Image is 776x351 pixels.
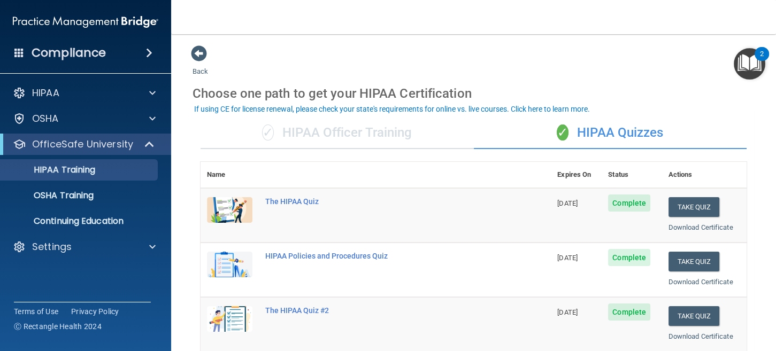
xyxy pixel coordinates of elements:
[14,306,58,317] a: Terms of Use
[474,117,747,149] div: HIPAA Quizzes
[32,240,72,253] p: Settings
[7,216,153,227] p: Continuing Education
[194,105,590,113] div: If using CE for license renewal, please check your state's requirements for online vs. live cours...
[669,306,720,326] button: Take Quiz
[32,87,59,99] p: HIPAA
[32,138,133,151] p: OfficeSafe University
[669,278,733,286] a: Download Certificate
[557,199,578,207] span: [DATE]
[32,45,106,60] h4: Compliance
[265,252,497,260] div: HIPAA Policies and Procedures Quiz
[201,117,474,149] div: HIPAA Officer Training
[669,332,733,340] a: Download Certificate
[201,162,259,188] th: Name
[13,11,158,33] img: PMB logo
[662,162,747,188] th: Actions
[7,190,94,201] p: OSHA Training
[193,104,591,114] button: If using CE for license renewal, please check your state's requirements for online vs. live cours...
[760,54,764,68] div: 2
[7,165,95,175] p: HIPAA Training
[551,162,602,188] th: Expires On
[608,249,650,266] span: Complete
[669,252,720,271] button: Take Quiz
[265,306,497,315] div: The HIPAA Quiz #2
[13,112,156,125] a: OSHA
[193,78,755,109] div: Choose one path to get your HIPAA Certification
[602,162,662,188] th: Status
[13,138,155,151] a: OfficeSafe University
[734,48,765,80] button: Open Resource Center, 2 new notifications
[669,197,720,217] button: Take Quiz
[557,308,578,316] span: [DATE]
[669,223,733,231] a: Download Certificate
[557,254,578,262] span: [DATE]
[608,194,650,212] span: Complete
[13,87,156,99] a: HIPAA
[262,124,274,141] span: ✓
[608,303,650,321] span: Complete
[557,124,568,141] span: ✓
[265,197,497,206] div: The HIPAA Quiz
[32,112,59,125] p: OSHA
[193,54,208,75] a: Back
[71,306,119,317] a: Privacy Policy
[13,240,156,253] a: Settings
[14,321,102,332] span: Ⓒ Rectangle Health 2024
